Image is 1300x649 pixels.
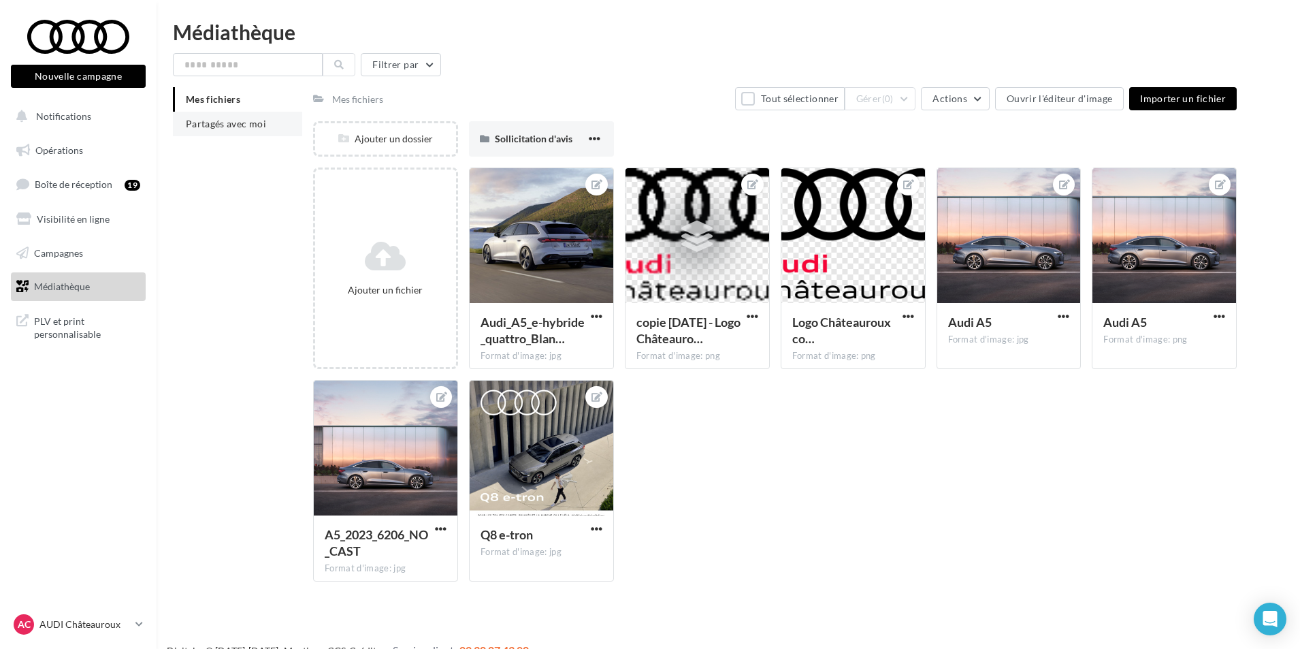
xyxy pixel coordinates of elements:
button: Tout sélectionner [735,87,844,110]
span: A5_2023_6206_NO_CAST [325,527,428,558]
span: Q8 e-tron [481,527,533,542]
div: 19 [125,180,140,191]
span: AC [18,618,31,631]
span: Visibilité en ligne [37,213,110,225]
div: Format d'image: png [1103,334,1225,346]
span: Notifications [36,110,91,122]
div: Format d'image: jpg [481,350,602,362]
span: Campagnes [34,247,83,258]
div: Open Intercom Messenger [1254,603,1286,635]
span: Importer un fichier [1140,93,1226,104]
div: Ajouter un dossier [315,132,456,146]
span: Opérations [35,144,83,156]
button: Importer un fichier [1129,87,1237,110]
span: Actions [932,93,966,104]
a: Opérations [8,136,148,165]
button: Filtrer par [361,53,441,76]
a: Boîte de réception19 [8,170,148,199]
button: Actions [921,87,989,110]
span: Partagés avec moi [186,118,266,129]
span: Audi A5 [948,315,992,330]
a: Visibilité en ligne [8,205,148,234]
a: AC AUDI Châteauroux [11,612,146,637]
button: Gérer(0) [845,87,916,110]
div: Format d'image: png [636,350,758,362]
div: Mes fichiers [332,93,383,106]
a: Campagnes [8,239,148,268]
span: PLV et print personnalisable [34,312,140,341]
a: Médiathèque [8,272,148,301]
div: Format d'image: jpg [948,334,1070,346]
a: PLV et print personnalisable [8,306,148,347]
span: Audi_A5_e-hybride_quattro_Blanc_Glacier (2) [481,315,585,346]
button: Ouvrir l'éditeur d'image [995,87,1124,110]
span: Audi A5 [1103,315,1147,330]
div: Médiathèque [173,22,1284,42]
span: Logo Châteauroux couleur [792,315,891,346]
div: Ajouter un fichier [321,283,451,297]
div: Format d'image: jpg [481,546,602,558]
span: Médiathèque [34,281,90,292]
button: Nouvelle campagne [11,65,146,88]
span: (0) [882,93,894,104]
p: AUDI Châteauroux [39,618,130,631]
div: Format d'image: jpg [325,563,446,575]
span: Boîte de réception [35,178,112,190]
span: Mes fichiers [186,93,240,105]
span: Sollicitation d'avis [495,133,572,144]
button: Notifications [8,102,143,131]
span: copie 15-05-2025 - Logo Châteauroux couleur [636,315,741,346]
div: Format d'image: png [792,350,914,362]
